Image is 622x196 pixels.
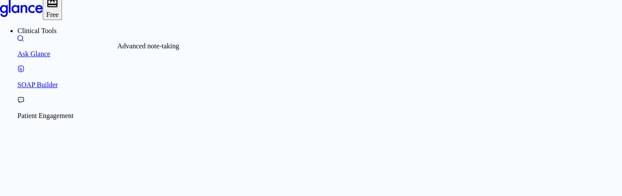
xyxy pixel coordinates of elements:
p: Ask Glance [17,50,622,58]
div: Advanced note-taking [117,42,179,50]
a: Click to view or change your subscription [43,11,62,18]
a: Moramiz: Find ICD10AM codes instantly [17,35,622,58]
a: Docugen: Compose a clinical documentation in seconds [17,65,622,89]
li: Clinical Tools [17,27,622,35]
p: Patient Engagement [17,112,622,120]
p: SOAP Builder [17,81,622,89]
span: Free [46,11,58,18]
